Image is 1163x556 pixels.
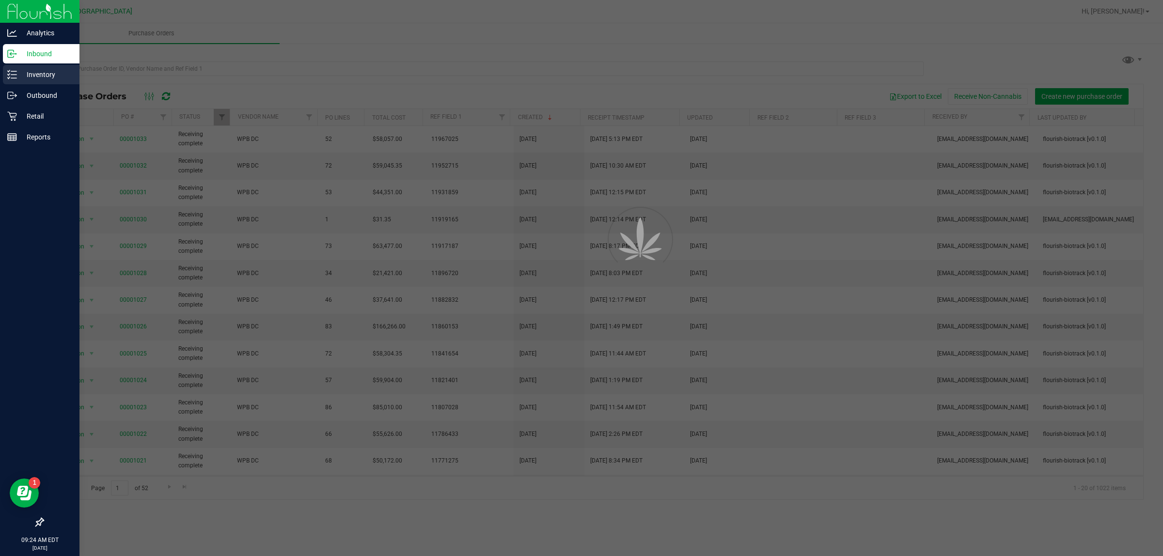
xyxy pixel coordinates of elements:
[7,70,17,79] inline-svg: Inventory
[7,91,17,100] inline-svg: Outbound
[4,536,75,544] p: 09:24 AM EDT
[7,28,17,38] inline-svg: Analytics
[17,48,75,60] p: Inbound
[7,132,17,142] inline-svg: Reports
[17,131,75,143] p: Reports
[7,49,17,59] inline-svg: Inbound
[7,111,17,121] inline-svg: Retail
[17,90,75,101] p: Outbound
[10,479,39,508] iframe: Resource center
[29,477,40,489] iframe: Resource center unread badge
[4,544,75,552] p: [DATE]
[17,27,75,39] p: Analytics
[17,69,75,80] p: Inventory
[17,110,75,122] p: Retail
